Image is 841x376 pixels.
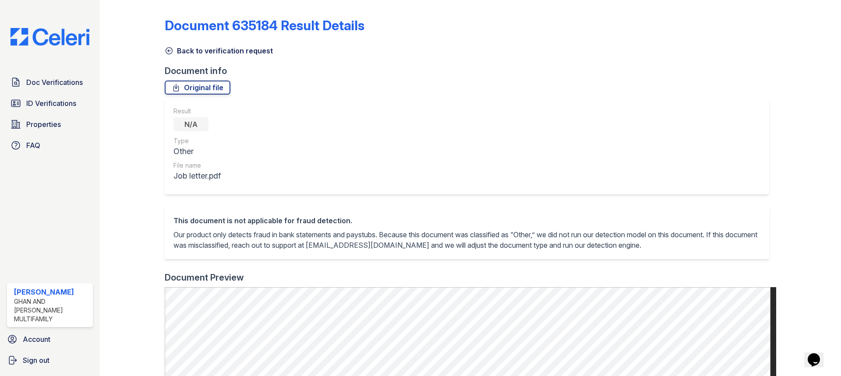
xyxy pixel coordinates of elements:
div: Type [173,137,221,145]
span: Sign out [23,355,49,365]
div: Document info [165,65,776,77]
span: FAQ [26,140,40,151]
span: ID Verifications [26,98,76,109]
a: FAQ [7,137,93,154]
a: Doc Verifications [7,74,93,91]
div: Document Preview [165,271,244,284]
span: Properties [26,119,61,130]
a: Original file [165,81,230,95]
div: Other [173,145,221,158]
div: [PERSON_NAME] [14,287,89,297]
span: Account [23,334,50,344]
img: CE_Logo_Blue-a8612792a0a2168367f1c8372b55b34899dd931a85d93a1a3d3e32e68fde9ad4.png [4,28,96,46]
a: Back to verification request [165,46,273,56]
div: N/A [173,117,208,131]
a: Sign out [4,351,96,369]
div: File name [173,161,221,170]
iframe: chat widget [804,341,832,367]
a: Account [4,330,96,348]
div: Ghan and [PERSON_NAME] Multifamily [14,297,89,323]
a: Document 635184 Result Details [165,18,364,33]
span: Doc Verifications [26,77,83,88]
div: This document is not applicable for fraud detection. [173,215,760,226]
a: Properties [7,116,93,133]
a: ID Verifications [7,95,93,112]
p: Our product only detects fraud in bank statements and paystubs. Because this document was classif... [173,229,760,250]
div: Result [173,107,221,116]
div: Job letter.pdf [173,170,221,182]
